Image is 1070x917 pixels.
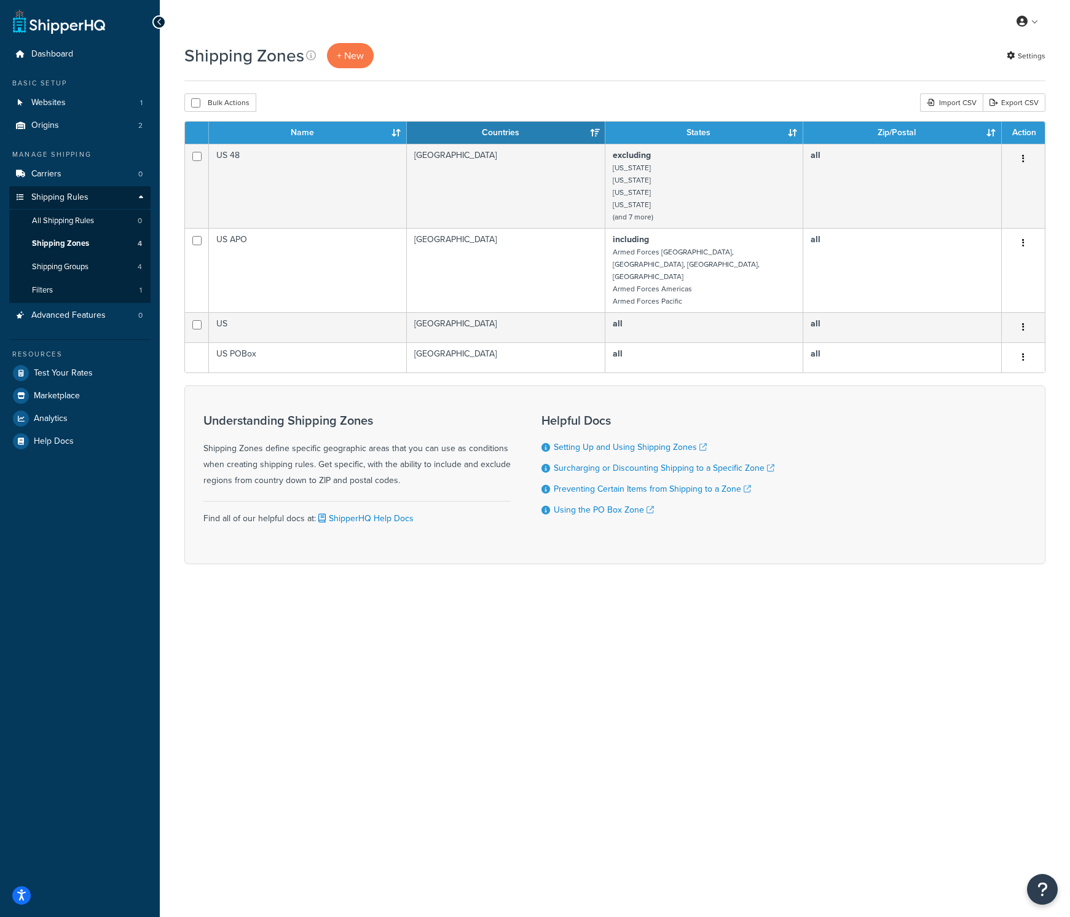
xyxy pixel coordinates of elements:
td: [GEOGRAPHIC_DATA] [407,342,605,372]
a: Marketplace [9,385,151,407]
h3: Understanding Shipping Zones [203,414,511,427]
span: All Shipping Rules [32,216,94,226]
li: Shipping Groups [9,256,151,278]
span: Websites [31,98,66,108]
a: Filters 1 [9,279,151,302]
li: Shipping Zones [9,232,151,255]
span: Origins [31,120,59,131]
a: All Shipping Rules 0 [9,210,151,232]
td: US 48 [209,144,407,228]
a: Analytics [9,407,151,430]
li: Advanced Features [9,304,151,327]
div: Basic Setup [9,78,151,89]
button: Bulk Actions [184,93,256,112]
span: Advanced Features [31,310,106,321]
span: Carriers [31,169,61,179]
small: [US_STATE] [613,187,651,198]
a: Advanced Features 0 [9,304,151,327]
li: Origins [9,114,151,137]
a: Shipping Rules [9,186,151,209]
li: All Shipping Rules [9,210,151,232]
b: all [811,233,820,246]
span: Analytics [34,414,68,424]
span: Test Your Rates [34,368,93,379]
span: 0 [138,216,142,226]
span: Filters [32,285,53,296]
td: [GEOGRAPHIC_DATA] [407,144,605,228]
div: Resources [9,349,151,360]
th: Countries: activate to sort column ascending [407,122,605,144]
span: Shipping Groups [32,262,89,272]
small: Armed Forces [GEOGRAPHIC_DATA], [GEOGRAPHIC_DATA], [GEOGRAPHIC_DATA], [GEOGRAPHIC_DATA] [613,246,760,282]
span: 0 [138,310,143,321]
a: Settings [1007,47,1045,65]
a: ShipperHQ Help Docs [316,512,414,525]
h3: Helpful Docs [541,414,774,427]
li: Shipping Rules [9,186,151,303]
span: 0 [138,169,143,179]
b: including [613,233,649,246]
span: 1 [140,98,143,108]
a: Test Your Rates [9,362,151,384]
a: Preventing Certain Items from Shipping to a Zone [554,482,751,495]
a: Websites 1 [9,92,151,114]
a: + New [327,43,374,68]
th: States: activate to sort column ascending [605,122,803,144]
a: Surcharging or Discounting Shipping to a Specific Zone [554,462,774,474]
div: Manage Shipping [9,149,151,160]
small: Armed Forces Americas [613,283,692,294]
small: [US_STATE] [613,175,651,186]
h1: Shipping Zones [184,44,304,68]
small: [US_STATE] [613,199,651,210]
a: Setting Up and Using Shipping Zones [554,441,707,454]
div: Find all of our helpful docs at: [203,501,511,527]
a: Shipping Zones 4 [9,232,151,255]
td: US POBox [209,342,407,372]
span: 1 [140,285,142,296]
b: all [811,317,820,330]
a: ShipperHQ Home [13,9,105,34]
span: 2 [138,120,143,131]
span: 4 [138,262,142,272]
div: Import CSV [920,93,983,112]
small: [US_STATE] [613,162,651,173]
small: Armed Forces Pacific [613,296,682,307]
span: 4 [138,238,142,249]
a: Dashboard [9,43,151,66]
td: US [209,312,407,342]
span: Marketplace [34,391,80,401]
b: excluding [613,149,651,162]
li: Filters [9,279,151,302]
td: [GEOGRAPHIC_DATA] [407,228,605,312]
a: Using the PO Box Zone [554,503,654,516]
th: Zip/Postal: activate to sort column ascending [803,122,1002,144]
span: + New [337,49,364,63]
button: Open Resource Center [1027,874,1058,905]
span: Dashboard [31,49,73,60]
a: Shipping Groups 4 [9,256,151,278]
li: Websites [9,92,151,114]
td: US APO [209,228,407,312]
span: Help Docs [34,436,74,447]
b: all [613,317,623,330]
div: Shipping Zones define specific geographic areas that you can use as conditions when creating ship... [203,414,511,489]
span: Shipping Rules [31,192,89,203]
th: Name: activate to sort column ascending [209,122,407,144]
a: Carriers 0 [9,163,151,186]
a: Help Docs [9,430,151,452]
b: all [811,347,820,360]
th: Action [1002,122,1045,144]
a: Export CSV [983,93,1045,112]
b: all [613,347,623,360]
b: all [811,149,820,162]
small: (and 7 more) [613,211,653,222]
span: Shipping Zones [32,238,89,249]
li: Carriers [9,163,151,186]
td: [GEOGRAPHIC_DATA] [407,312,605,342]
a: Origins 2 [9,114,151,137]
